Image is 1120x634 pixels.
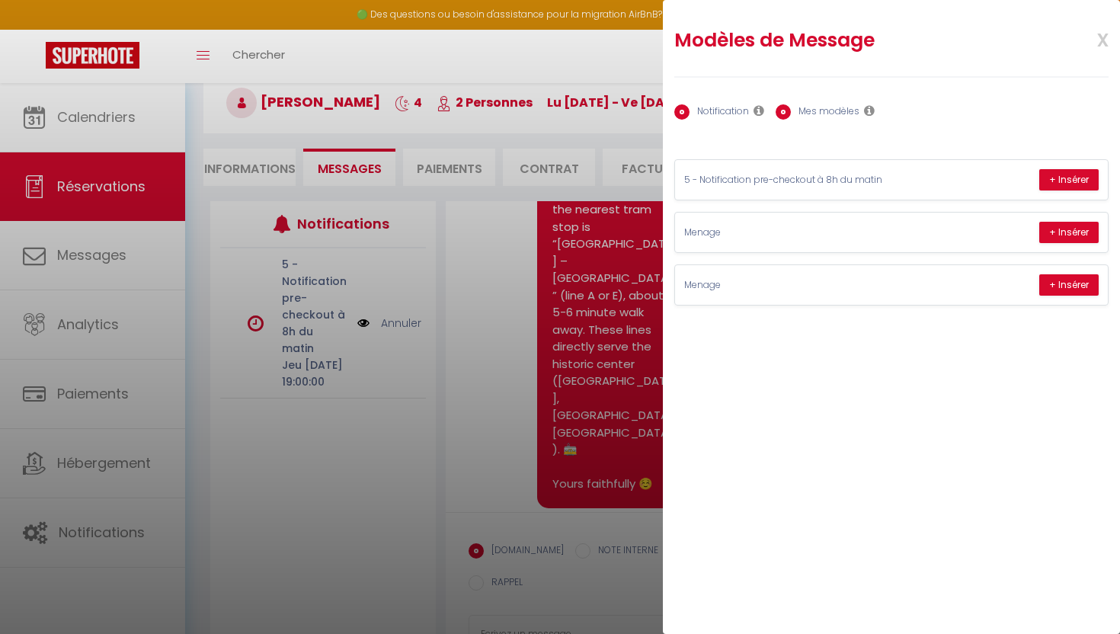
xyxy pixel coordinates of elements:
[1039,169,1099,191] button: + Insérer
[684,278,913,293] p: Menage
[864,104,875,117] i: Les modèles généraux sont visibles par vous et votre équipe
[684,226,913,240] p: Menage
[754,104,764,117] i: Les notifications sont visibles par toi et ton équipe
[1039,222,1099,243] button: + Insérer
[690,104,749,121] label: Notification
[674,28,1029,53] h2: Modèles de Message
[1039,274,1099,296] button: + Insérer
[684,173,913,187] p: 5 - Notification pre-checkout à 8h du matin
[1061,21,1109,56] span: x
[791,104,859,121] label: Mes modèles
